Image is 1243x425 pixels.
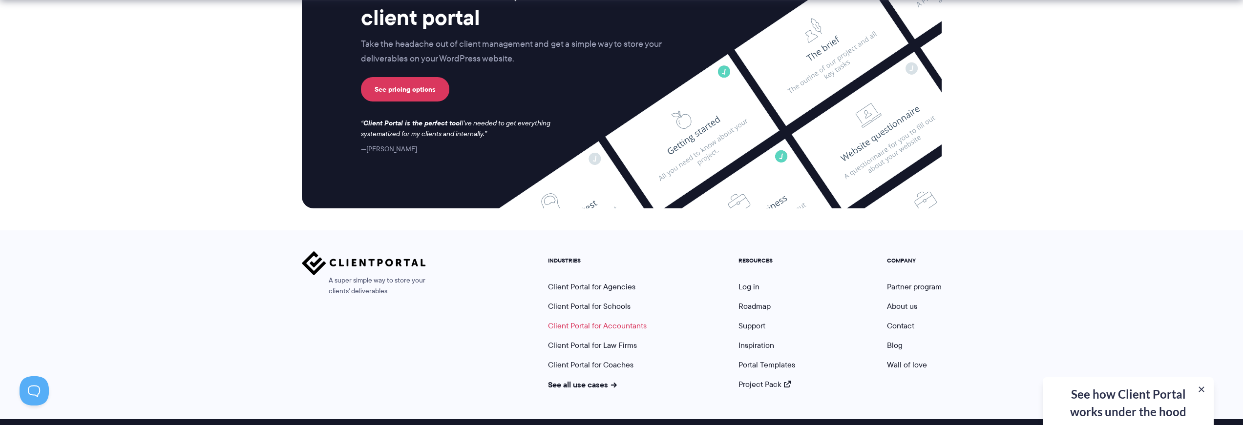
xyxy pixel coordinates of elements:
a: Partner program [887,281,942,292]
a: Wall of love [887,359,927,370]
a: Inspiration [738,340,774,351]
a: Roadmap [738,301,771,312]
a: See pricing options [361,77,449,101]
span: A super simple way to store your clients' deliverables [302,275,426,297]
a: About us [887,301,917,312]
a: Log in [738,281,759,292]
a: Client Portal for Law Firms [548,340,637,351]
h5: RESOURCES [738,257,795,264]
h5: COMPANY [887,257,942,264]
a: Client Portal for Coaches [548,359,633,370]
a: Client Portal for Agencies [548,281,635,292]
a: Contact [887,320,914,331]
a: Blog [887,340,903,351]
a: Support [738,320,765,331]
a: Client Portal for Schools [548,301,631,312]
h5: INDUSTRIES [548,257,647,264]
p: Take the headache out of client management and get a simple way to store your deliverables on you... [361,37,682,66]
a: See all use cases [548,379,617,390]
a: Project Pack [738,379,791,390]
cite: [PERSON_NAME] [361,144,417,154]
p: I've needed to get everything systematized for my clients and internally. [361,118,560,140]
a: Client Portal for Accountants [548,320,647,331]
strong: Client Portal is the perfect tool [363,118,462,128]
a: Portal Templates [738,359,795,370]
iframe: Toggle Customer Support [20,376,49,405]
